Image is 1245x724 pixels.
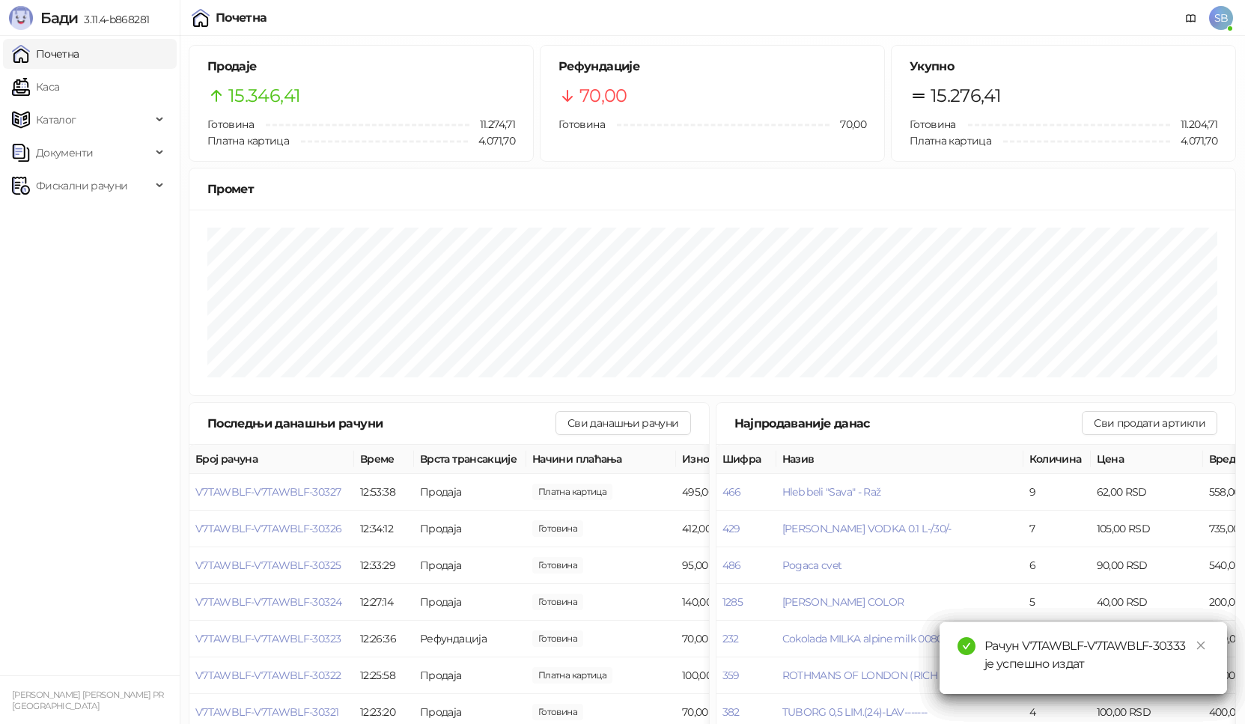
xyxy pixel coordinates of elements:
[207,58,515,76] h5: Продаје
[722,705,740,719] button: 382
[1023,511,1091,547] td: 7
[12,72,59,102] a: Каса
[782,485,881,499] button: Hleb beli "Sava" - Raž
[722,559,741,572] button: 486
[558,118,605,131] span: Готовина
[1023,474,1091,511] td: 9
[207,180,1217,198] div: Промет
[532,484,612,500] span: 495,00
[722,485,741,499] button: 466
[782,522,952,535] button: [PERSON_NAME] VODKA 0.1 L-/30/-
[782,632,1005,645] span: Cokolada MILKA alpine milk 0080 Mondelez 27
[354,584,414,621] td: 12:27:14
[354,474,414,511] td: 12:53:38
[910,134,991,147] span: Платна картица
[354,657,414,694] td: 12:25:58
[1193,637,1209,654] a: Close
[207,134,289,147] span: Платна картица
[414,511,526,547] td: Продаја
[9,6,33,30] img: Logo
[414,621,526,657] td: Рефундација
[579,82,627,110] span: 70,00
[958,637,975,655] span: check-circle
[36,105,76,135] span: Каталог
[414,445,526,474] th: Врста трансакције
[414,474,526,511] td: Продаја
[195,522,341,535] button: V7TAWBLF-V7TAWBLF-30326
[469,116,515,133] span: 11.274,71
[532,667,612,684] span: 100,00
[676,621,788,657] td: 70,00 RSD
[36,138,93,168] span: Документи
[910,118,956,131] span: Готовина
[782,705,928,719] button: TUBORG 0,5 LIM.(24)-LAV-------
[12,690,164,711] small: [PERSON_NAME] [PERSON_NAME] PR [GEOGRAPHIC_DATA]
[1091,584,1203,621] td: 40,00 RSD
[676,584,788,621] td: 140,00 RSD
[830,116,866,133] span: 70,00
[195,632,341,645] button: V7TAWBLF-V7TAWBLF-30323
[1091,511,1203,547] td: 105,00 RSD
[722,595,743,609] button: 1285
[195,595,341,609] button: V7TAWBLF-V7TAWBLF-30324
[532,594,583,610] span: 140,00
[207,118,254,131] span: Готовина
[676,445,788,474] th: Износ
[532,704,583,720] span: 70,00
[555,411,690,435] button: Сви данашњи рачуни
[216,12,267,24] div: Почетна
[1023,621,1091,657] td: 5
[532,557,583,574] span: 95,00
[195,485,341,499] span: V7TAWBLF-V7TAWBLF-30327
[207,414,555,433] div: Последњи данашњи рачуни
[782,559,842,572] span: Pogaca cvet
[1091,621,1203,657] td: 160,00 RSD
[722,669,740,682] button: 359
[36,171,127,201] span: Фискални рачуни
[676,511,788,547] td: 412,00 RSD
[782,595,904,609] button: [PERSON_NAME] COLOR
[1170,133,1217,149] span: 4.071,70
[414,657,526,694] td: Продаја
[228,82,300,110] span: 15.346,41
[776,445,1023,474] th: Назив
[1023,445,1091,474] th: Количина
[1196,640,1206,651] span: close
[1091,474,1203,511] td: 62,00 RSD
[195,559,341,572] button: V7TAWBLF-V7TAWBLF-30325
[1091,445,1203,474] th: Цена
[354,621,414,657] td: 12:26:36
[532,520,583,537] span: 412,00
[716,445,776,474] th: Шифра
[1179,6,1203,30] a: Документација
[1023,584,1091,621] td: 5
[414,584,526,621] td: Продаја
[782,669,997,682] span: ROTHMANS OF LONDON (RICH BLUE 100'S)
[354,511,414,547] td: 12:34:12
[195,669,341,682] span: V7TAWBLF-V7TAWBLF-30322
[676,657,788,694] td: 100,00 RSD
[1170,116,1217,133] span: 11.204,71
[931,82,1001,110] span: 15.276,41
[414,547,526,584] td: Продаја
[558,58,866,76] h5: Рефундације
[722,522,740,535] button: 429
[354,547,414,584] td: 12:33:29
[195,705,338,719] button: V7TAWBLF-V7TAWBLF-30321
[526,445,676,474] th: Начини плаћања
[984,637,1209,673] div: Рачун V7TAWBLF-V7TAWBLF-30333 је успешно издат
[12,39,79,69] a: Почетна
[734,414,1083,433] div: Најпродаваније данас
[189,445,354,474] th: Број рачуна
[40,9,78,27] span: Бади
[676,547,788,584] td: 95,00 RSD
